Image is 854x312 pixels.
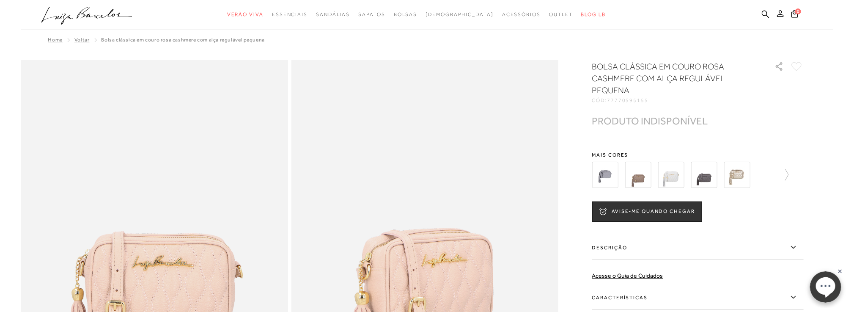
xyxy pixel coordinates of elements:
[592,235,804,260] label: Descrição
[592,61,751,96] h1: BOLSA CLÁSSICA EM COURO ROSA CASHMERE COM ALÇA REGULÁVEL PEQUENA
[316,11,350,17] span: Sandálias
[272,11,308,17] span: Essenciais
[592,98,761,103] div: CÓD:
[394,11,417,17] span: Bolsas
[394,7,417,22] a: categoryNavScreenReaderText
[272,7,308,22] a: categoryNavScreenReaderText
[625,162,651,188] img: BOLSA CLÁSSICA EM COURO CINZA DUMBO COM ALÇA REGULÁVEL PEQUENA
[227,7,264,22] a: categoryNavScreenReaderText
[316,7,350,22] a: categoryNavScreenReaderText
[607,97,648,103] span: 77770595155
[724,162,750,188] img: BOLSA CLÁSSICA EM COURO METALIZADO DOURADO COM ALÇA REGULÁVEL PEQUENA
[502,7,541,22] a: categoryNavScreenReaderText
[592,162,618,188] img: bolsa pequena cinza
[502,11,541,17] span: Acessórios
[549,7,573,22] a: categoryNavScreenReaderText
[358,11,385,17] span: Sapatos
[358,7,385,22] a: categoryNavScreenReaderText
[48,37,63,43] a: Home
[592,272,663,279] a: Acesse o Guia de Cuidados
[691,162,717,188] img: BOLSA CLÁSSICA EM COURO CINZA STORM COM ALÇA REGULÁVEL PEQUENA
[102,37,265,43] span: BOLSA CLÁSSICA EM COURO ROSA CASHMERE COM ALÇA REGULÁVEL PEQUENA
[789,9,801,21] button: 0
[426,7,494,22] a: noSubCategoriesText
[592,202,702,222] button: AVISE-ME QUANDO CHEGAR
[581,11,606,17] span: BLOG LB
[795,8,801,14] span: 0
[592,116,708,125] div: PRODUTO INDISPONÍVEL
[227,11,264,17] span: Verão Viva
[549,11,573,17] span: Outlet
[592,285,804,310] label: Características
[426,11,494,17] span: [DEMOGRAPHIC_DATA]
[658,162,684,188] img: BOLSA CLÁSSICA EM COURO CINZA ESTANHO COM ALÇA REGULÁVEL PEQUENA
[581,7,606,22] a: BLOG LB
[74,37,90,43] a: Voltar
[592,152,804,157] span: Mais cores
